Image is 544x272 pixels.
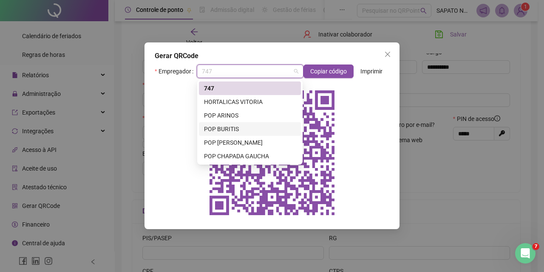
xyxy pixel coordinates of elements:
[381,48,394,61] button: Close
[155,51,389,61] div: Gerar QRCode
[199,136,301,149] div: POP CABECEIRAS
[360,67,382,76] span: Imprimir
[155,64,197,78] label: Empregador
[199,95,301,109] div: HORTALICAS VITORIA
[204,138,296,147] div: POP [PERSON_NAME]
[384,51,391,58] span: close
[303,64,354,78] button: Copiar código
[533,243,539,250] span: 7
[199,149,301,163] div: POP CHAPADA GAUCHA
[354,64,389,78] button: Imprimir
[199,81,301,95] div: 747
[199,109,301,122] div: POP ARINOS
[199,122,301,136] div: POP BURITIS
[515,243,535,264] iframe: Intercom live chat
[204,84,296,93] div: 747
[310,67,347,76] span: Copiar código
[204,151,296,161] div: POP CHAPADA GAUCHA
[202,65,298,78] span: 747
[204,111,296,120] div: POP ARINOS
[204,97,296,107] div: HORTALICAS VITORIA
[204,124,296,134] div: POP BURITIS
